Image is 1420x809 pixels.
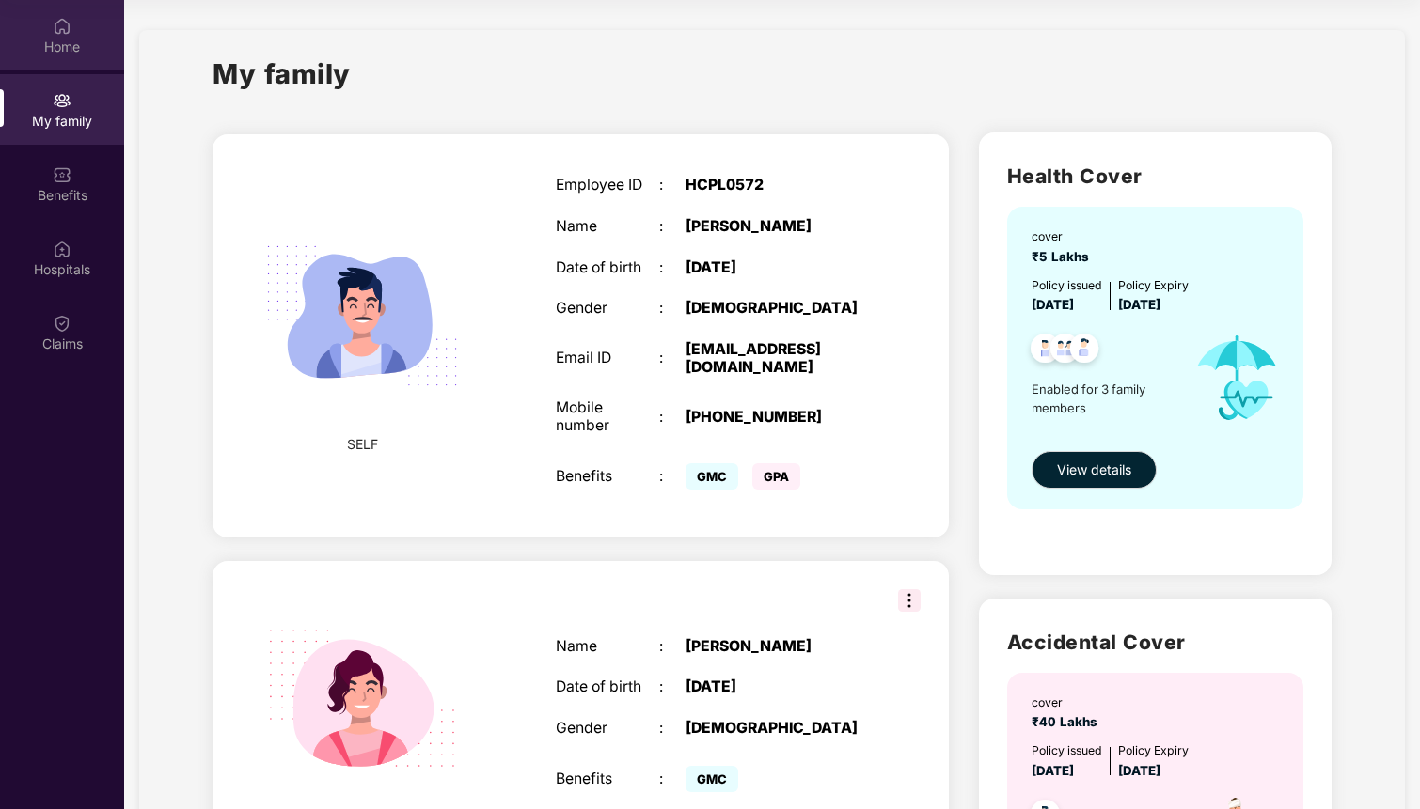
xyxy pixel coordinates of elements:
[659,720,686,738] div: :
[556,720,659,738] div: Gender
[1032,763,1074,778] span: [DATE]
[556,770,659,788] div: Benefits
[1032,714,1105,729] span: ₹40 Lakhs
[686,720,867,738] div: [DEMOGRAPHIC_DATA]
[1118,763,1160,778] span: [DATE]
[1032,741,1102,759] div: Policy issued
[659,770,686,788] div: :
[1118,741,1189,759] div: Policy Expiry
[686,766,738,792] span: GMC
